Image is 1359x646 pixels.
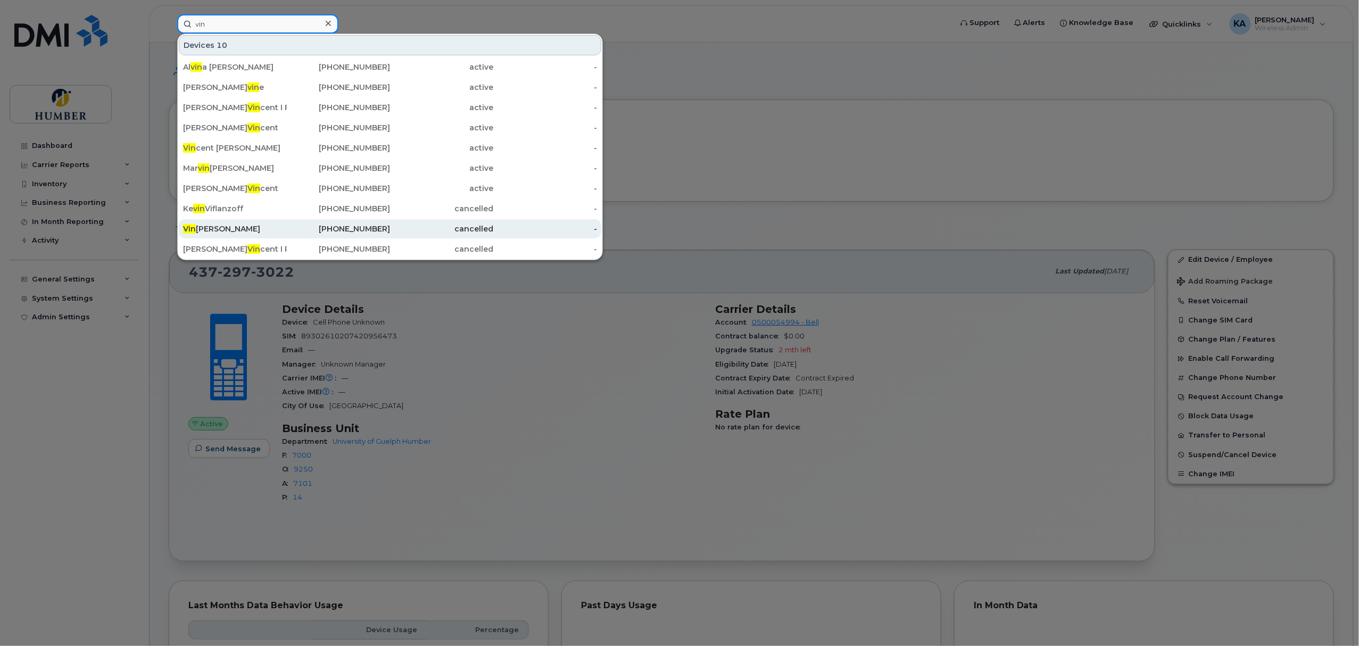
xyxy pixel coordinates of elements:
div: [PERSON_NAME] cent I Pad Mini [183,244,287,254]
div: [PERSON_NAME] [183,223,287,234]
span: Vin [247,103,260,112]
div: [PHONE_NUMBER] [287,203,391,214]
div: [PHONE_NUMBER] [287,223,391,234]
div: [PHONE_NUMBER] [287,244,391,254]
div: - [494,183,598,194]
div: [PHONE_NUMBER] [287,82,391,93]
a: [PERSON_NAME]Vincent I Pad Pro[PHONE_NUMBER]active- [179,98,601,117]
div: active [390,122,494,133]
div: [PERSON_NAME] e [183,82,287,93]
span: vin [198,163,210,173]
span: Vin [183,224,196,234]
div: active [390,82,494,93]
div: cancelled [390,244,494,254]
div: - [494,62,598,72]
div: [PHONE_NUMBER] [287,143,391,153]
div: Mar [PERSON_NAME] [183,163,287,173]
span: 10 [217,40,227,51]
span: vin [247,82,259,92]
div: - [494,223,598,234]
span: vin [190,62,202,72]
div: [PERSON_NAME] cent [183,183,287,194]
div: active [390,143,494,153]
div: - [494,102,598,113]
div: - [494,143,598,153]
a: Vin[PERSON_NAME][PHONE_NUMBER]cancelled- [179,219,601,238]
span: Vin [247,123,260,132]
span: Vin [183,143,196,153]
div: cent [PERSON_NAME] [183,143,287,153]
a: [PERSON_NAME]Vincent[PHONE_NUMBER]active- [179,118,601,137]
a: [PERSON_NAME]vine[PHONE_NUMBER]active- [179,78,601,97]
div: cancelled [390,203,494,214]
div: - [494,163,598,173]
div: [PERSON_NAME] cent I Pad Pro [183,102,287,113]
span: vin [193,204,205,213]
div: [PERSON_NAME] cent [183,122,287,133]
a: KevinViflanzoff[PHONE_NUMBER]cancelled- [179,199,601,218]
a: Marvin[PERSON_NAME][PHONE_NUMBER]active- [179,159,601,178]
div: Ke Viflanzoff [183,203,287,214]
div: - [494,244,598,254]
div: active [390,163,494,173]
div: cancelled [390,223,494,234]
a: [PERSON_NAME]Vincent I Pad Mini[PHONE_NUMBER]cancelled- [179,239,601,259]
div: - [494,122,598,133]
div: [PHONE_NUMBER] [287,183,391,194]
div: active [390,62,494,72]
div: - [494,203,598,214]
div: - [494,82,598,93]
div: active [390,102,494,113]
a: [PERSON_NAME]Vincent[PHONE_NUMBER]active- [179,179,601,198]
div: [PHONE_NUMBER] [287,163,391,173]
a: Alvina [PERSON_NAME][PHONE_NUMBER]active- [179,57,601,77]
a: Vincent [PERSON_NAME][PHONE_NUMBER]active- [179,138,601,158]
div: [PHONE_NUMBER] [287,102,391,113]
div: Al a [PERSON_NAME] [183,62,287,72]
div: [PHONE_NUMBER] [287,62,391,72]
div: [PHONE_NUMBER] [287,122,391,133]
span: Vin [247,244,260,254]
div: Devices [179,35,601,55]
span: Vin [247,184,260,193]
div: active [390,183,494,194]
